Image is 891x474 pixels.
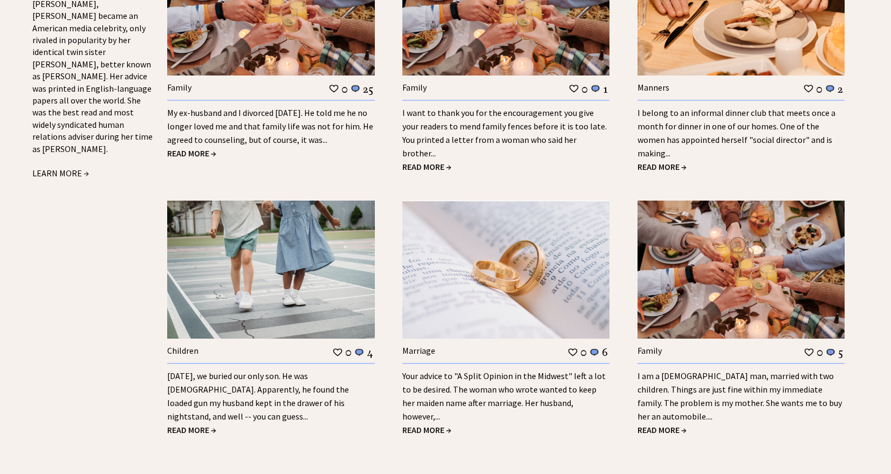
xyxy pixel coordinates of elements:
img: message_round%201.png [825,84,835,94]
a: Marriage [402,345,435,356]
td: 25 [362,82,374,96]
td: 1 [602,82,608,96]
img: message_round%201.png [590,84,601,94]
td: 5 [838,345,844,359]
a: I am a [DEMOGRAPHIC_DATA] man, married with two children. Things are just fine within my immediat... [638,370,842,422]
a: Family [167,82,191,93]
a: READ MORE → [402,424,451,435]
td: 0 [345,345,352,359]
td: 0 [815,82,823,96]
img: heart_outline%201.png [328,84,339,94]
img: heart_outline%201.png [568,84,579,94]
td: 0 [580,345,587,359]
a: [DATE], we buried our only son. He was [DEMOGRAPHIC_DATA]. Apparently, he found the loaded gun my... [167,370,349,422]
td: 0 [816,345,824,359]
a: Manners [638,82,669,93]
td: 2 [837,82,844,96]
a: My ex-husband and I divorced [DATE]. He told me he no longer loved me and that family life was no... [167,107,373,145]
img: message_round%201.png [354,348,365,358]
a: I belong to an informal dinner club that meets once a month for dinner in one of our homes. One o... [638,107,835,159]
a: READ MORE → [167,148,216,159]
img: marriage.jpg [402,201,610,339]
a: Children [167,345,198,356]
img: message_round%201.png [589,348,600,358]
img: children.jpg [167,201,375,339]
a: Family [638,345,662,356]
img: heart_outline%201.png [803,84,814,94]
img: message_round%201.png [350,84,361,94]
a: I want to thank you for the encouragement you give your readers to mend family fences before it i... [402,107,607,159]
td: 0 [341,82,348,96]
img: heart_outline%201.png [567,347,578,358]
a: Family [402,82,427,93]
img: heart_outline%201.png [804,347,814,358]
a: READ MORE → [167,424,216,435]
td: 6 [601,345,608,359]
a: READ MORE → [638,424,687,435]
img: family.jpg [638,201,845,339]
a: LEARN MORE → [32,168,89,178]
td: 4 [366,345,374,359]
a: READ MORE → [402,161,451,172]
a: Your advice to "A Split Opinion in the Midwest" left a lot to be desired. The woman who wrote wan... [402,370,606,422]
a: READ MORE → [638,161,687,172]
img: message_round%201.png [825,348,836,358]
td: 0 [581,82,588,96]
img: heart_outline%201.png [332,347,343,358]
